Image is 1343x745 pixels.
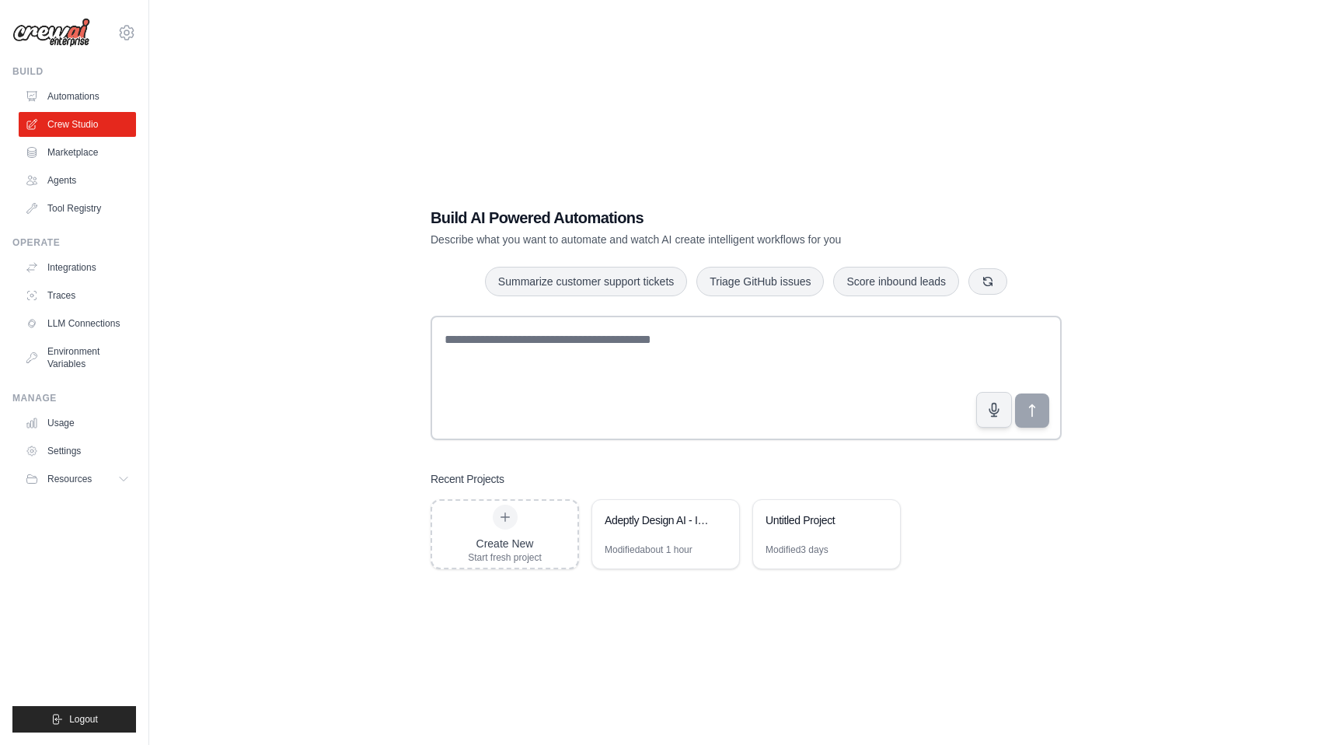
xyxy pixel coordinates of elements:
[976,392,1012,428] button: Click to speak your automation idea
[605,544,692,556] div: Modified about 1 hour
[12,65,136,78] div: Build
[19,439,136,463] a: Settings
[69,713,98,726] span: Logout
[696,267,824,296] button: Triage GitHub issues
[12,18,90,47] img: Logo
[19,84,136,109] a: Automations
[12,236,136,249] div: Operate
[468,536,542,551] div: Create New
[19,339,136,376] a: Environment Variables
[833,267,959,296] button: Score inbound leads
[19,283,136,308] a: Traces
[468,551,542,564] div: Start fresh project
[431,232,953,247] p: Describe what you want to automate and watch AI create intelligent workflows for you
[968,268,1007,295] button: Get new suggestions
[605,512,711,528] div: Adeptly Design AI - Integrated Sales & Consulting Powerhouse
[19,140,136,165] a: Marketplace
[19,168,136,193] a: Agents
[485,267,687,296] button: Summarize customer support tickets
[19,255,136,280] a: Integrations
[431,471,504,487] h3: Recent Projects
[12,706,136,733] button: Logout
[766,512,872,528] div: Untitled Project
[19,311,136,336] a: LLM Connections
[19,196,136,221] a: Tool Registry
[19,411,136,435] a: Usage
[19,467,136,491] button: Resources
[19,112,136,137] a: Crew Studio
[431,207,953,229] h1: Build AI Powered Automations
[12,392,136,404] div: Manage
[47,473,92,485] span: Resources
[766,544,828,556] div: Modified 3 days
